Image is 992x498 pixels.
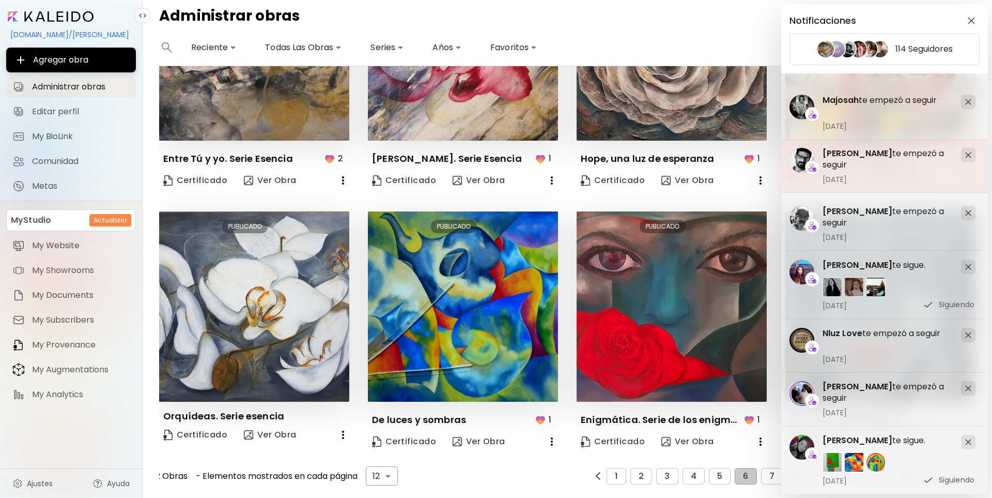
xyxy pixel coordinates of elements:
span: [PERSON_NAME] [823,434,892,446]
h5: te empezó a seguir [823,206,953,229]
span: [PERSON_NAME] [823,259,892,271]
button: closeButton [963,12,980,29]
span: [DATE] [823,122,953,131]
span: [PERSON_NAME] [823,205,892,217]
h5: te empezó a seguir [823,381,953,404]
span: [DATE] [823,233,953,242]
span: [DATE] [823,301,953,310]
img: closeButton [968,17,975,24]
span: [DATE] [823,355,953,364]
span: Majosah [823,94,859,106]
span: [DATE] [823,175,953,184]
h5: te empezó a seguir [823,95,953,106]
span: [DATE] [823,408,953,417]
h5: te sigue. [823,435,953,446]
h5: te empezó a seguir [823,328,953,339]
h5: te empezó a seguir [823,148,953,171]
p: Siguiendo [939,299,974,310]
h5: 114 Seguidores [895,44,953,54]
span: [PERSON_NAME] [823,147,892,159]
h5: Notificaciones [789,16,856,26]
span: Nluz Love [823,327,862,339]
h5: te sigue. [823,260,953,271]
span: [PERSON_NAME] [823,381,892,393]
span: [DATE] [823,476,953,486]
p: Siguiendo [939,475,974,486]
